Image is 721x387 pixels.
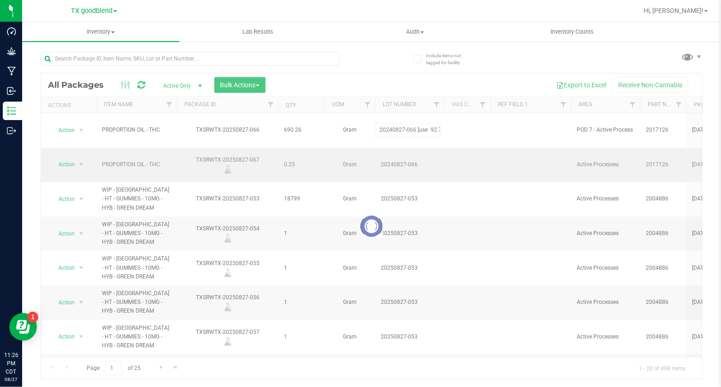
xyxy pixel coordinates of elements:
[4,351,18,376] p: 11:26 PM CDT
[230,28,286,36] span: Lab Results
[337,22,494,42] a: Audit
[538,28,607,36] span: Inventory Counts
[179,22,337,42] a: Lab Results
[494,22,651,42] a: Inventory Counts
[9,313,37,341] iframe: Resource center
[71,7,112,15] span: TX goodblend
[426,52,472,66] span: Include items not tagged for facility
[41,52,339,66] input: Search Package ID, Item Name, SKU, Lot or Part Number...
[644,7,703,14] span: Hi, [PERSON_NAME]!
[7,106,16,115] inline-svg: Inventory
[7,67,16,76] inline-svg: Manufacturing
[27,312,38,323] iframe: Resource center unread badge
[337,28,493,36] span: Audit
[7,27,16,36] inline-svg: Dashboard
[22,22,179,42] a: Inventory
[7,86,16,96] inline-svg: Inbound
[4,376,18,383] p: 08/27
[7,126,16,135] inline-svg: Outbound
[7,47,16,56] inline-svg: Grow
[22,28,179,36] span: Inventory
